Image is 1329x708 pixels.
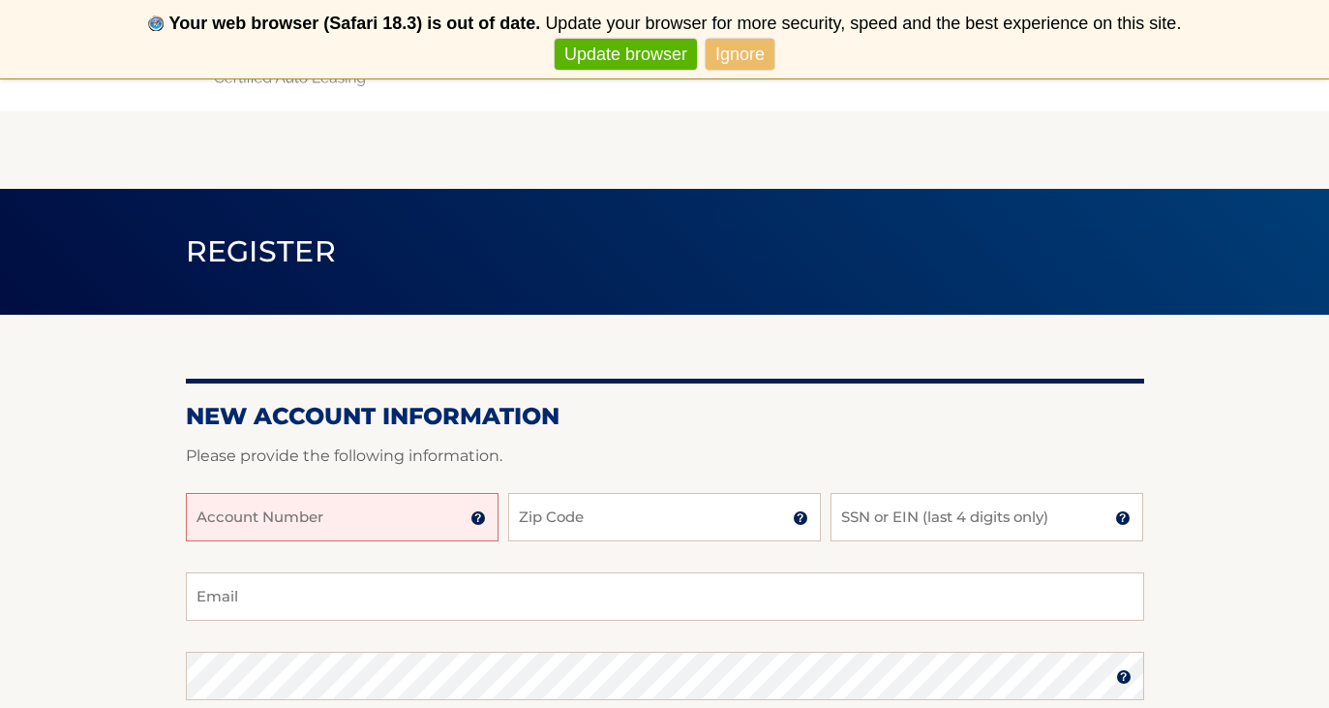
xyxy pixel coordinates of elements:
input: Account Number [186,493,498,541]
input: SSN or EIN (last 4 digits only) [831,493,1143,541]
a: Ignore [706,39,774,71]
img: tooltip.svg [1116,669,1132,685]
input: Zip Code [508,493,821,541]
h2: New Account Information [186,402,1144,431]
img: tooltip.svg [793,510,808,526]
a: Update browser [555,39,697,71]
input: Email [186,572,1144,621]
b: Your web browser (Safari 18.3) is out of date. [169,14,541,33]
span: Register [186,233,337,269]
img: tooltip.svg [470,510,486,526]
span: Update your browser for more security, speed and the best experience on this site. [545,14,1181,33]
p: Please provide the following information. [186,443,1144,470]
img: tooltip.svg [1115,510,1131,526]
